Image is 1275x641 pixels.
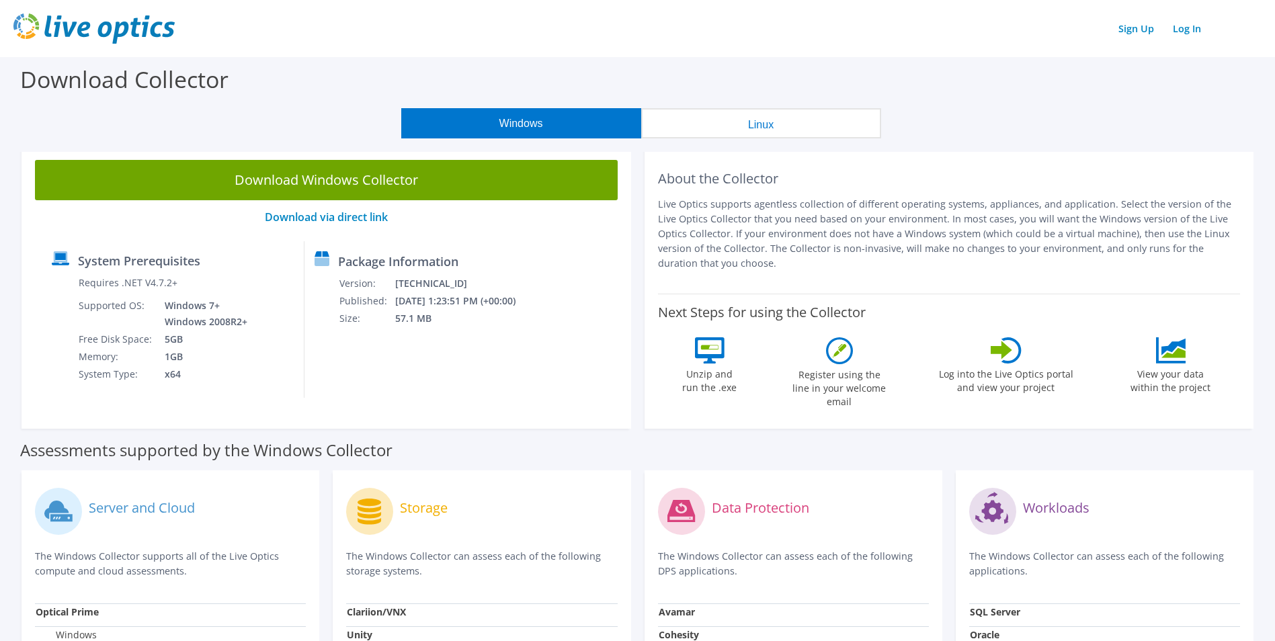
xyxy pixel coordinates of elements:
label: Assessments supported by the Windows Collector [20,443,393,457]
button: Linux [641,108,881,138]
p: The Windows Collector can assess each of the following DPS applications. [658,549,929,579]
td: 57.1 MB [395,310,534,327]
strong: Cohesity [659,628,699,641]
label: Log into the Live Optics portal and view your project [938,364,1074,394]
td: System Type: [78,366,155,383]
h2: About the Collector [658,171,1241,187]
td: Published: [339,292,395,310]
img: live_optics_svg.svg [13,13,175,44]
label: View your data within the project [1122,364,1219,394]
td: [DATE] 1:23:51 PM (+00:00) [395,292,534,310]
label: Unzip and run the .exe [679,364,741,394]
td: [TECHNICAL_ID] [395,275,534,292]
p: The Windows Collector supports all of the Live Optics compute and cloud assessments. [35,549,306,579]
label: Server and Cloud [89,501,195,515]
strong: Clariion/VNX [347,605,406,618]
td: Size: [339,310,395,327]
p: Live Optics supports agentless collection of different operating systems, appliances, and applica... [658,197,1241,271]
label: Requires .NET V4.7.2+ [79,276,177,290]
label: Storage [400,501,448,515]
a: Log In [1166,19,1208,38]
a: Sign Up [1112,19,1161,38]
p: The Windows Collector can assess each of the following applications. [969,549,1240,579]
label: Package Information [338,255,458,268]
td: Free Disk Space: [78,331,155,348]
td: Supported OS: [78,297,155,331]
td: 1GB [155,348,250,366]
a: Download Windows Collector [35,160,618,200]
label: Workloads [1023,501,1089,515]
button: Windows [401,108,641,138]
label: Register using the line in your welcome email [789,364,890,409]
a: Download via direct link [265,210,388,224]
td: x64 [155,366,250,383]
td: Version: [339,275,395,292]
strong: Oracle [970,628,999,641]
strong: SQL Server [970,605,1020,618]
strong: Optical Prime [36,605,99,618]
label: System Prerequisites [78,254,200,267]
strong: Avamar [659,605,695,618]
td: Memory: [78,348,155,366]
p: The Windows Collector can assess each of the following storage systems. [346,549,617,579]
label: Download Collector [20,64,229,95]
td: Windows 7+ Windows 2008R2+ [155,297,250,331]
strong: Unity [347,628,372,641]
label: Data Protection [712,501,809,515]
td: 5GB [155,331,250,348]
label: Next Steps for using the Collector [658,304,866,320]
